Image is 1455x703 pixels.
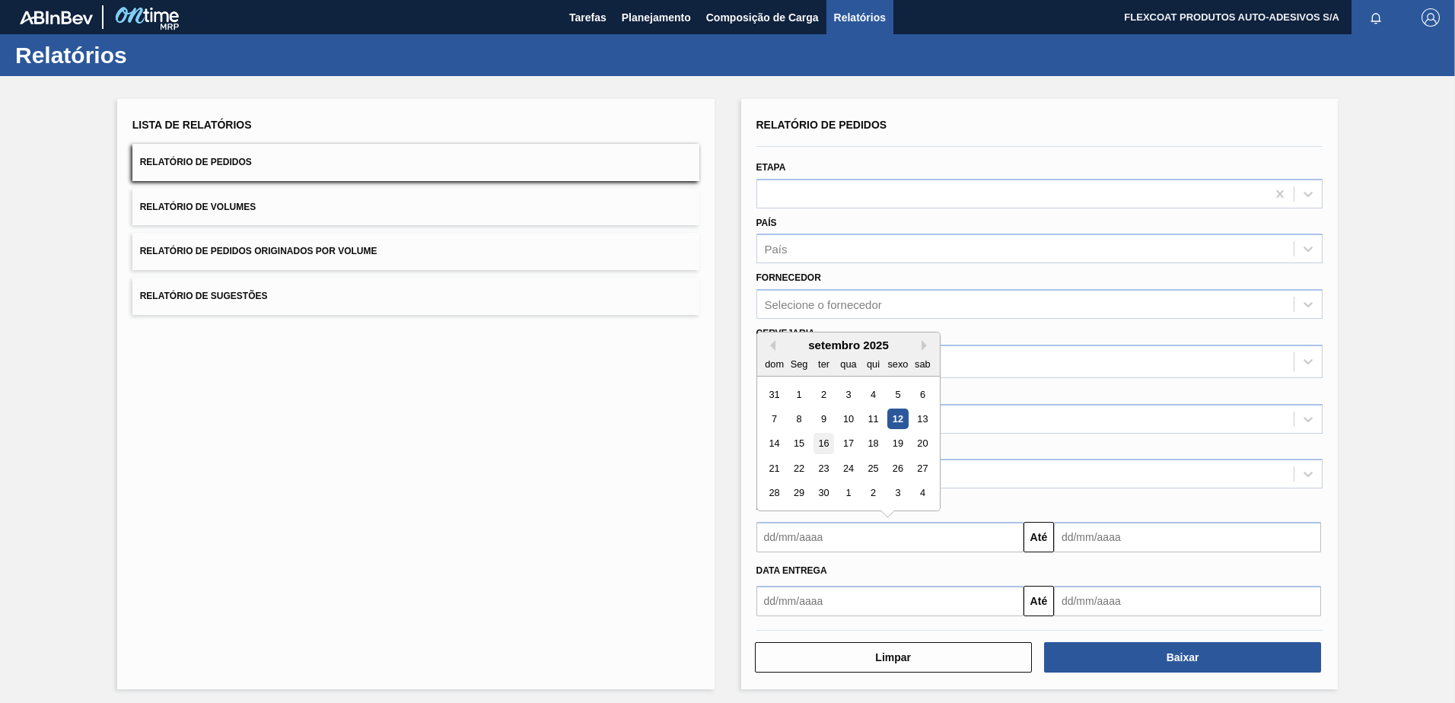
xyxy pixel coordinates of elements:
[887,434,908,454] div: Choose sexta-feira, 19 de setembro de 2025
[813,384,833,405] div: Choose terça-feira, 2 de setembro de 2025
[887,384,908,405] div: Choose sexta-feira, 5 de setembro de 2025
[569,8,607,27] span: Tarefas
[788,434,809,454] div: Choose segunda-feira, 15 de setembro de 2025
[756,218,777,228] label: País
[862,409,883,429] div: Choose quinta-feira, 11 de setembro de 2025
[757,339,940,351] div: setembro 2025
[813,434,833,454] div: Choose terça-feira, 16 de setembro de 2025
[838,384,858,405] div: Choose quarta-feira, 3 de setembro de 2025
[788,409,809,429] div: Choose segunda-feira, 8 de setembro de 2025
[140,291,268,301] span: Relatório de Sugestões
[622,8,691,27] span: Planejamento
[912,458,932,479] div: Choose sábado, 27 de setembro de 2025
[1054,522,1321,552] input: dd/mm/aaaa
[838,409,858,429] div: Choose quarta-feira, 10 de setembro de 2025
[756,522,1024,552] input: dd/mm/aaaa
[764,458,785,479] div: Choose domingo, 21 de setembro de 2025
[764,384,785,405] div: Choose domingo, 31 de agosto de 2025
[764,434,785,454] div: Choose domingo, 14 de setembro de 2025
[132,144,699,181] button: Relatório de Pedidos
[912,384,932,405] div: Choose sábado, 6 de setembro de 2025
[764,354,785,374] div: dom
[862,458,883,479] div: Choose quinta-feira, 25 de setembro de 2025
[1352,7,1400,28] button: Notificações
[756,565,827,576] span: Data entrega
[764,483,785,504] div: Choose domingo, 28 de setembro de 2025
[765,298,882,311] div: Selecione o fornecedor
[140,157,252,167] span: Relatório de Pedidos
[838,458,858,479] div: Choose quarta-feira, 24 de setembro de 2025
[813,458,833,479] div: Choose terça-feira, 23 de setembro de 2025
[1054,586,1321,616] input: dd/mm/aaaa
[788,384,809,405] div: Choose segunda-feira, 1 de setembro de 2025
[756,328,815,339] label: Cervejaria
[756,272,821,283] label: Fornecedor
[140,246,377,256] span: Relatório de Pedidos Originados por Volume
[706,8,819,27] span: Composição de Carga
[862,384,883,405] div: Choose quinta-feira, 4 de setembro de 2025
[838,354,858,374] div: qua
[132,233,699,270] button: Relatório de Pedidos Originados por Volume
[1044,642,1321,673] button: Baixar
[20,11,93,24] img: TNhmsLtSVTkK8tSr43FrP2fwEKptu5GPRR3wAAAABJRU5ErkJggg==
[788,458,809,479] div: Choose segunda-feira, 22 de setembro de 2025
[1024,522,1054,552] button: Até
[834,8,886,27] span: Relatórios
[838,434,858,454] div: Choose quarta-feira, 17 de setembro de 2025
[788,483,809,504] div: Choose segunda-feira, 29 de setembro de 2025
[755,642,1032,673] button: Limpar
[756,162,786,173] label: Etapa
[887,458,908,479] div: Choose sexta-feira, 26 de setembro de 2025
[132,189,699,226] button: Relatório de Volumes
[922,340,932,351] button: Próximo mês
[813,409,833,429] div: Choose terça-feira, 9 de setembro de 2025
[1024,586,1054,616] button: Até
[862,354,883,374] div: qui
[762,382,934,505] div: Mês 2025-09
[862,434,883,454] div: Choose quinta-feira, 18 de setembro de 2025
[912,434,932,454] div: Choose sábado, 20 de setembro de 2025
[788,354,809,374] div: Seg
[887,354,908,374] div: sexo
[887,409,908,429] div: Choose sexta-feira, 12 de setembro de 2025
[140,202,256,212] span: Relatório de Volumes
[765,243,788,256] div: País
[1422,8,1440,27] img: Logout
[765,340,775,351] button: Mês anterior
[838,483,858,504] div: Choose quarta-feira, 1 de outubro de 2025
[912,409,932,429] div: Choose sábado, 13 de setembro de 2025
[912,483,932,504] div: Choose sábado, 4 de outubro de 2025
[862,483,883,504] div: Choose quinta-feira, 2 de outubro de 2025
[813,354,833,374] div: ter
[887,483,908,504] div: Choose sexta-feira, 3 de outubro de 2025
[912,354,932,374] div: sab
[15,46,285,64] h1: Relatórios
[813,483,833,504] div: Choose terça-feira, 30 de setembro de 2025
[132,119,252,131] span: Lista de Relatórios
[756,586,1024,616] input: dd/mm/aaaa
[132,278,699,315] button: Relatório de Sugestões
[764,409,785,429] div: Choose domingo, 7 de setembro de 2025
[756,119,887,131] span: Relatório de Pedidos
